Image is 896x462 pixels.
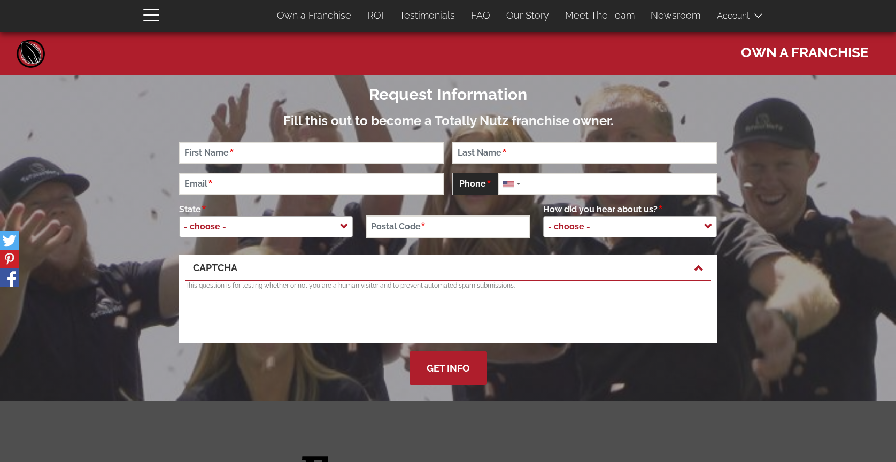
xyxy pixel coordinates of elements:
iframe: reCAPTCHA [185,296,347,337]
h2: Request Information [179,86,717,103]
p: This question is for testing whether or not you are a human visitor and to prevent automated spam... [185,281,711,290]
a: Meet The Team [557,4,643,27]
a: Home [15,37,47,70]
input: Email [179,173,444,195]
span: Own a Franchise [741,39,869,62]
input: Postal Code [366,215,531,238]
a: ROI [359,4,391,27]
button: Get Info [410,351,487,385]
a: CAPTCHA [193,261,703,275]
span: - choose - [544,216,601,237]
input: First Name [179,142,444,164]
a: Own a Franchise [269,4,359,27]
span: Phone [452,173,498,195]
a: Newsroom [643,4,708,27]
a: FAQ [463,4,498,27]
span: How did you hear about us? [543,204,663,214]
span: State [179,204,206,214]
h3: Fill this out to become a Totally Nutz franchise owner. [179,114,717,128]
a: Our Story [498,4,557,27]
span: - choose - [543,216,717,237]
span: - choose - [180,216,237,237]
span: - choose - [179,216,353,237]
input: Last Name [452,142,717,164]
div: United States: +1 [499,173,523,195]
a: Testimonials [391,4,463,27]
